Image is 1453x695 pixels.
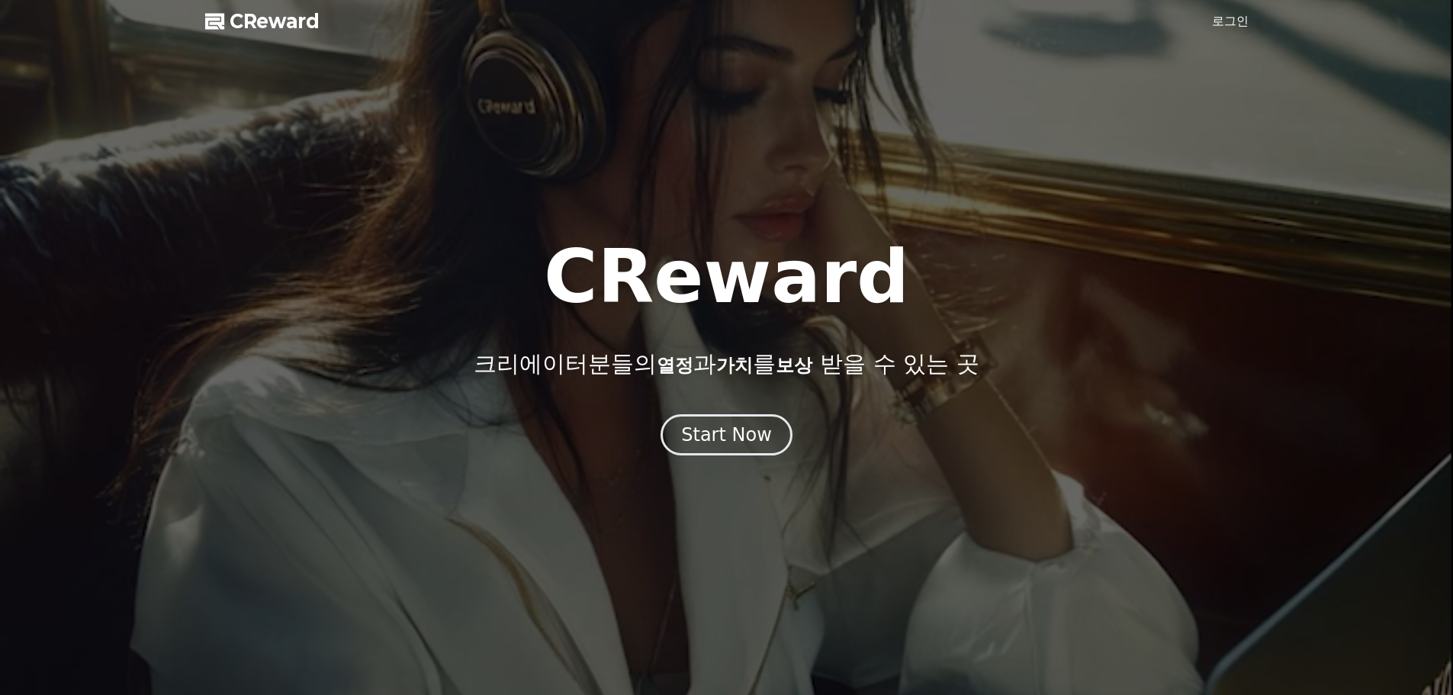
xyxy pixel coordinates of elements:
h1: CReward [544,240,909,314]
span: 보상 [776,355,812,376]
button: Start Now [661,414,792,455]
span: 가치 [716,355,753,376]
a: CReward [205,9,320,34]
span: 열정 [657,355,693,376]
span: CReward [230,9,320,34]
a: Start Now [661,430,792,444]
a: 로그인 [1212,12,1249,31]
p: 크리에이터분들의 과 를 받을 수 있는 곳 [474,350,979,378]
div: Start Now [681,423,772,447]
